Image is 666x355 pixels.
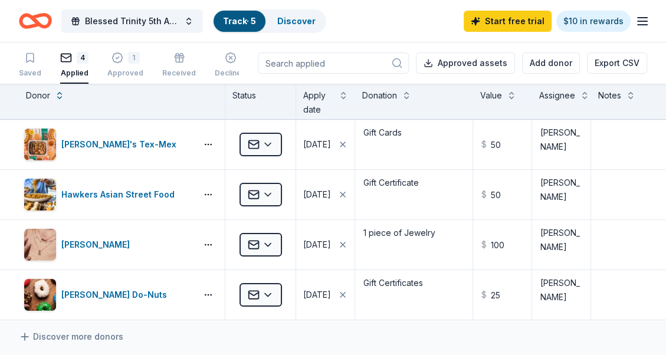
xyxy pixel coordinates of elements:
[464,11,552,32] a: Start free trial
[24,178,192,211] button: Image for Hawkers Asian Street FoodHawkers Asian Street Food
[416,52,515,74] button: Approved assets
[356,221,471,268] textarea: 1 piece of Jewelry
[61,288,172,302] div: [PERSON_NAME] Do-Nuts
[362,88,397,103] div: Donation
[24,279,56,311] img: Image for Shipley Do-Nuts
[296,270,355,320] button: [DATE]
[61,9,203,33] button: Blessed Trinity 5th Anniversary Bingo
[26,88,50,103] div: Donor
[61,188,179,202] div: Hawkers Asian Street Food
[162,68,196,78] div: Received
[533,221,589,268] textarea: [PERSON_NAME]
[107,68,143,78] div: Approved
[356,121,471,168] textarea: Gift Cards
[522,52,580,74] button: Add donor
[128,52,140,64] div: 1
[24,229,56,261] img: Image for Kendra Scott
[480,88,502,103] div: Value
[533,271,589,318] textarea: [PERSON_NAME]
[24,179,56,211] img: Image for Hawkers Asian Street Food
[19,68,41,78] div: Saved
[277,16,316,26] a: Discover
[19,330,123,344] a: Discover more donors
[107,47,143,84] button: 1Approved
[162,47,196,84] button: Received
[215,68,246,78] div: Declined
[24,129,56,160] img: Image for Chuy's Tex-Mex
[212,9,326,33] button: Track· 5Discover
[303,288,331,302] div: [DATE]
[24,128,192,161] button: Image for Chuy's Tex-Mex[PERSON_NAME]'s Tex-Mex
[61,137,181,152] div: [PERSON_NAME]'s Tex-Mex
[215,47,246,84] button: Declined
[225,84,296,119] div: Status
[533,171,589,218] textarea: [PERSON_NAME]
[223,16,256,26] a: Track· 5
[296,120,355,169] button: [DATE]
[19,47,41,84] button: Saved
[19,7,52,35] a: Home
[60,68,88,78] div: Applied
[303,137,331,152] div: [DATE]
[587,52,647,74] button: Export CSV
[60,47,88,84] button: 4Applied
[296,220,355,269] button: [DATE]
[303,88,334,117] div: Apply date
[24,278,192,311] button: Image for Shipley Do-Nuts[PERSON_NAME] Do-Nuts
[77,52,88,64] div: 4
[356,171,471,218] textarea: Gift Certificate
[303,188,331,202] div: [DATE]
[258,52,409,74] input: Search applied
[539,88,575,103] div: Assignee
[85,14,179,28] span: Blessed Trinity 5th Anniversary Bingo
[303,238,331,252] div: [DATE]
[556,11,631,32] a: $10 in rewards
[356,271,471,318] textarea: Gift Certificates
[61,238,134,252] div: [PERSON_NAME]
[24,228,192,261] button: Image for Kendra Scott[PERSON_NAME]
[598,88,621,103] div: Notes
[296,170,355,219] button: [DATE]
[533,121,589,168] textarea: [PERSON_NAME]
